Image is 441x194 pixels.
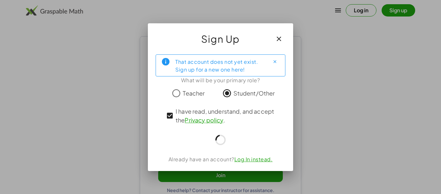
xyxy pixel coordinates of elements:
div: What will be your primary role? [156,76,285,84]
span: I have read, understand, and accept the . [176,107,277,124]
button: Close [270,57,280,67]
a: Privacy policy [185,116,223,124]
span: Teacher [183,89,205,97]
span: Sign Up [201,31,240,47]
span: Student/Other [233,89,275,97]
a: Log In instead. [234,156,273,163]
div: That account does not yet exist. Sign up for a new one here! [175,57,264,74]
div: Already have an account? [156,155,285,163]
